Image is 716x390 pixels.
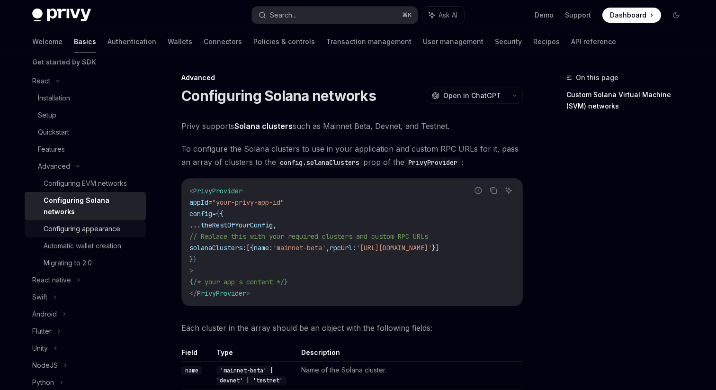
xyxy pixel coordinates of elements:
span: Ask AI [439,10,457,20]
a: Welcome [32,30,63,53]
h1: Configuring Solana networks [181,87,376,104]
span: , [326,244,330,252]
span: = [212,209,216,218]
span: 'mainnet-beta' [273,244,326,252]
span: PrivyProvider [193,187,242,195]
a: Configuring Solana networks [25,192,146,220]
a: Configuring appearance [25,220,146,237]
button: Copy the contents from the code block [487,184,500,197]
code: config.solanaClusters [276,157,363,168]
a: Security [495,30,522,53]
a: Wallets [168,30,192,53]
div: Installation [38,92,70,104]
span: /* your app's content */ [193,278,284,286]
span: ... [189,221,201,229]
img: dark logo [32,9,91,22]
span: } [193,255,197,263]
span: On this page [576,72,618,83]
code: PrivyProvider [404,157,461,168]
span: > [246,289,250,298]
span: [{ [246,244,254,252]
a: Dashboard [602,8,661,23]
button: Search...⌘K [252,7,418,24]
span: }] [432,244,439,252]
th: Field [181,348,213,362]
span: Privy supports such as Mainnet Beta, Devnet, and Testnet. [181,119,523,133]
div: Unity [32,343,48,354]
th: Type [213,348,297,362]
div: Search... [270,9,296,21]
div: Flutter [32,326,52,337]
a: Configuring EVM networks [25,175,146,192]
span: appId [189,198,208,207]
a: Migrating to 2.0 [25,254,146,272]
span: </ [189,289,197,298]
div: Advanced [181,73,523,82]
div: Android [32,308,57,320]
a: Support [565,10,591,20]
a: Authentication [107,30,156,53]
div: Configuring appearance [44,223,120,235]
a: Features [25,141,146,158]
div: React [32,75,50,87]
a: Installation [25,90,146,107]
div: React native [32,274,71,286]
span: , [273,221,277,229]
a: Connectors [204,30,242,53]
span: To configure the Solana clusters to use in your application and custom RPC URLs for it, pass an a... [181,142,523,169]
th: Description [297,348,523,362]
span: Each cluster in the array should be an object with the following fields: [181,321,523,335]
a: Automatic wallet creation [25,237,146,254]
span: { [220,209,224,218]
button: Ask AI [422,7,464,24]
span: name: [254,244,273,252]
div: Python [32,377,54,388]
span: config [189,209,212,218]
a: Quickstart [25,124,146,141]
span: '[URL][DOMAIN_NAME]' [356,244,432,252]
button: Report incorrect code [472,184,484,197]
span: } [284,278,288,286]
div: Automatic wallet creation [44,240,121,252]
span: { [216,209,220,218]
a: Policies & controls [253,30,315,53]
td: Name of the Solana cluster. [297,362,523,390]
div: Features [38,144,65,155]
span: rpcUrl: [330,244,356,252]
span: "your-privy-app-id" [212,198,284,207]
code: name [181,366,202,375]
div: Swift [32,291,47,303]
a: Solana clusters [234,121,293,131]
button: Toggle dark mode [669,8,684,23]
div: Setup [38,109,56,121]
span: // Replace this with your required clusters and custom RPC URLs [189,232,428,241]
span: ⌘ K [402,11,412,19]
span: = [208,198,212,207]
button: Open in ChatGPT [426,88,507,104]
div: Migrating to 2.0 [44,257,92,269]
a: Setup [25,107,146,124]
span: < [189,187,193,195]
a: Basics [74,30,96,53]
a: API reference [571,30,616,53]
div: NodeJS [32,360,58,371]
div: Advanced [38,161,70,172]
div: Configuring Solana networks [44,195,140,218]
code: 'mainnet-beta' | 'devnet' | 'testnet' [216,366,286,385]
span: theRestOfYourConfig [201,221,273,229]
span: solanaClusters: [189,244,246,252]
span: > [189,266,193,275]
div: Quickstart [38,127,69,138]
span: Open in ChatGPT [443,91,501,100]
span: } [189,255,193,263]
a: User management [423,30,483,53]
div: Configuring EVM networks [44,178,127,189]
span: PrivyProvider [197,289,246,298]
a: Demo [535,10,554,20]
a: Transaction management [326,30,412,53]
span: Dashboard [610,10,646,20]
a: Recipes [533,30,560,53]
a: Custom Solana Virtual Machine (SVM) networks [566,87,691,114]
button: Ask AI [502,184,515,197]
span: { [189,278,193,286]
